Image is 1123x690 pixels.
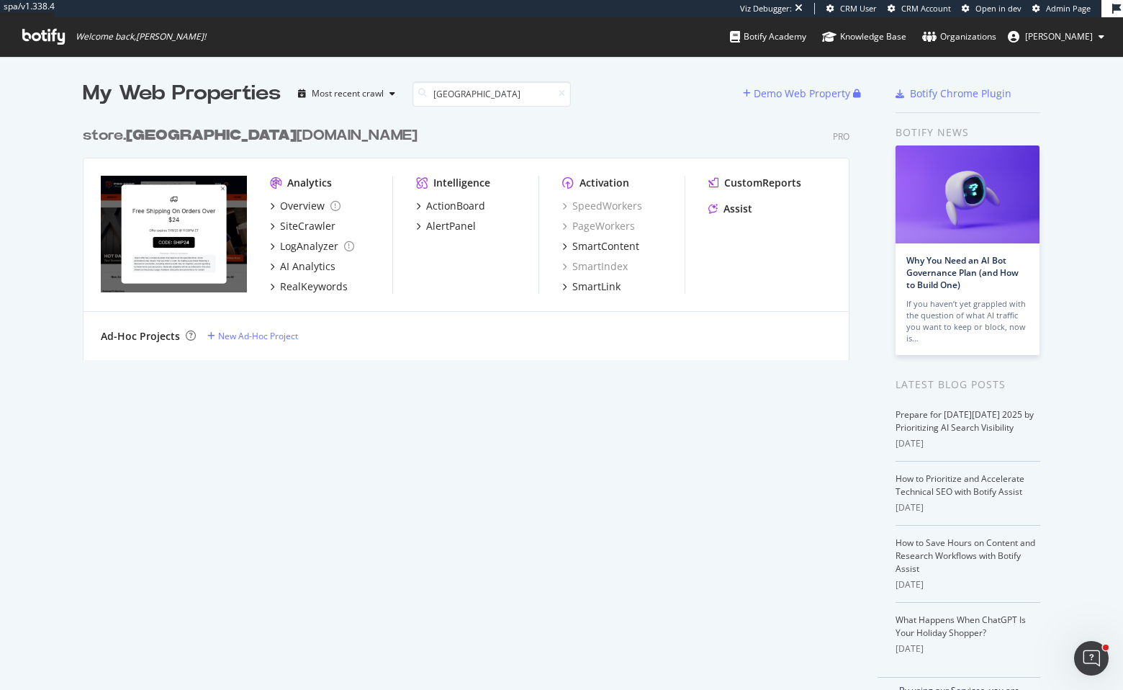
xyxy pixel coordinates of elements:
div: Intelligence [433,176,490,190]
a: How to Prioritize and Accelerate Technical SEO with Botify Assist [896,472,1024,498]
div: CustomReports [724,176,801,190]
input: Search [412,81,571,107]
div: store. [DOMAIN_NAME] [83,125,418,146]
a: Prepare for [DATE][DATE] 2025 by Prioritizing AI Search Visibility [896,408,1034,434]
div: SmartLink [572,279,621,294]
span: kerry [1025,30,1093,42]
a: RealKeywords [270,279,348,294]
a: Admin Page [1032,3,1091,14]
div: Organizations [922,30,996,44]
div: grid [83,108,861,360]
div: If you haven’t yet grappled with the question of what AI traffic you want to keep or block, now is… [906,298,1029,344]
span: Admin Page [1046,3,1091,14]
a: Demo Web Property [743,87,853,99]
div: AlertPanel [426,219,476,233]
a: CRM Account [888,3,951,14]
a: Open in dev [962,3,1021,14]
a: Overview [270,199,340,213]
a: CRM User [826,3,877,14]
a: Botify Chrome Plugin [896,86,1011,101]
div: Ad-Hoc Projects [101,329,180,344]
div: New Ad-Hoc Project [218,330,298,342]
div: SmartContent [572,239,639,254]
div: Analytics [287,176,332,190]
div: Botify Academy [730,30,806,44]
a: New Ad-Hoc Project [207,330,298,342]
span: CRM User [840,3,877,14]
a: Why You Need an AI Bot Governance Plan (and How to Build One) [906,254,1019,291]
div: SiteCrawler [280,219,335,233]
a: AI Analytics [270,259,335,274]
b: [GEOGRAPHIC_DATA] [126,128,297,143]
a: SmartContent [562,239,639,254]
div: RealKeywords [280,279,348,294]
div: Pro [833,130,849,143]
div: Botify Chrome Plugin [910,86,1011,101]
div: My Web Properties [83,79,281,108]
div: Assist [723,202,752,216]
button: Most recent crawl [292,82,401,105]
a: SpeedWorkers [562,199,642,213]
a: SmartLink [562,279,621,294]
img: store.chicagobears.com [101,176,247,292]
a: SiteCrawler [270,219,335,233]
div: Demo Web Property [754,86,850,101]
a: How to Save Hours on Content and Research Workflows with Botify Assist [896,537,1035,575]
a: store.[GEOGRAPHIC_DATA][DOMAIN_NAME] [83,125,423,146]
div: Viz Debugger: [740,3,792,14]
a: CustomReports [708,176,801,190]
a: LogAnalyzer [270,239,354,254]
a: Assist [708,202,752,216]
a: ActionBoard [416,199,485,213]
span: Welcome back, [PERSON_NAME] ! [76,31,206,42]
a: Organizations [922,17,996,56]
div: Knowledge Base [822,30,906,44]
a: Botify Academy [730,17,806,56]
button: Demo Web Property [743,82,853,105]
div: Latest Blog Posts [896,377,1040,393]
div: Most recent crawl [312,89,384,98]
button: [PERSON_NAME] [996,25,1116,48]
div: ActionBoard [426,199,485,213]
div: [DATE] [896,578,1040,591]
a: AlertPanel [416,219,476,233]
div: Botify news [896,125,1040,140]
a: SmartIndex [562,259,628,274]
div: [DATE] [896,437,1040,450]
iframe: Intercom live chat [1074,641,1109,676]
div: [DATE] [896,642,1040,655]
div: AI Analytics [280,259,335,274]
a: PageWorkers [562,219,635,233]
img: Why You Need an AI Bot Governance Plan (and How to Build One) [896,145,1039,243]
span: CRM Account [901,3,951,14]
a: Knowledge Base [822,17,906,56]
a: What Happens When ChatGPT Is Your Holiday Shopper? [896,614,1026,639]
div: LogAnalyzer [280,239,338,254]
div: Activation [579,176,629,190]
div: Overview [280,199,325,213]
div: [DATE] [896,501,1040,514]
span: Open in dev [975,3,1021,14]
